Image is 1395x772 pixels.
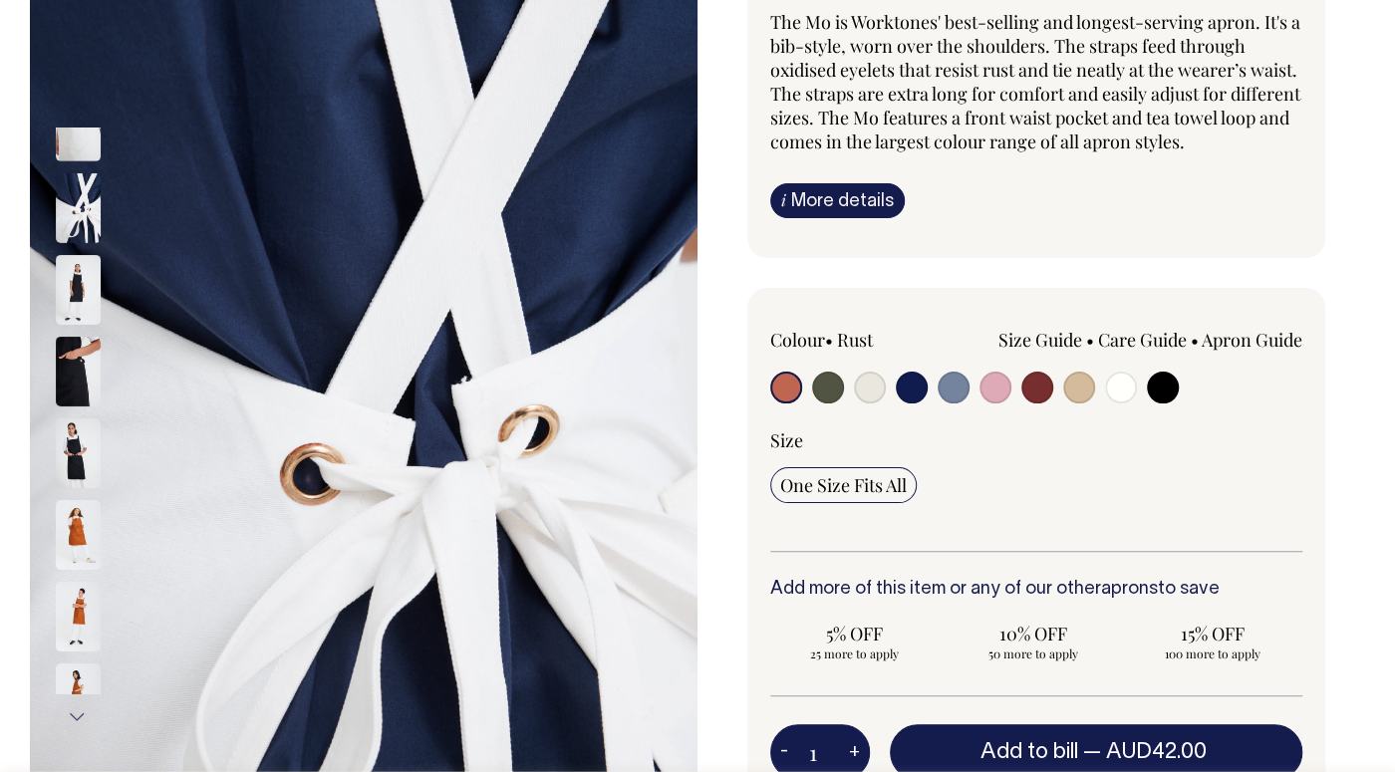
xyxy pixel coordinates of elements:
h6: Add more of this item or any of our other to save [770,580,1302,600]
span: One Size Fits All [780,473,907,497]
img: rust [56,500,101,570]
span: • [825,328,833,352]
button: - [770,732,798,772]
span: — [1083,742,1212,762]
a: Care Guide [1098,328,1187,352]
button: Next [63,694,93,739]
img: Mo Apron [56,255,101,325]
input: 15% OFF 100 more to apply [1129,616,1296,667]
span: 5% OFF [780,622,928,645]
a: Size Guide [998,328,1082,352]
span: 15% OFF [1139,622,1286,645]
span: 50 more to apply [960,645,1107,661]
span: The Mo is Worktones' best-selling and longest-serving apron. It's a bib-style, worn over the shou... [770,10,1300,153]
img: rust [56,582,101,651]
input: 5% OFF 25 more to apply [770,616,938,667]
a: aprons [1101,581,1158,598]
span: AUD42.00 [1106,742,1207,762]
button: Previous [63,85,93,129]
span: i [781,189,786,210]
img: off-white [56,92,101,161]
div: Size [770,428,1302,452]
span: • [1191,328,1199,352]
label: Rust [837,328,873,352]
span: Add to bill [980,742,1078,762]
a: Apron Guide [1202,328,1302,352]
span: • [1086,328,1094,352]
button: + [839,732,870,772]
span: 25 more to apply [780,645,928,661]
img: black [56,337,101,406]
img: rust [56,663,101,733]
img: black [56,418,101,488]
span: 10% OFF [960,622,1107,645]
img: off-white [56,173,101,243]
input: 10% OFF 50 more to apply [950,616,1117,667]
a: iMore details [770,183,905,218]
span: 100 more to apply [1139,645,1286,661]
input: One Size Fits All [770,467,917,503]
div: Colour [770,328,983,352]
